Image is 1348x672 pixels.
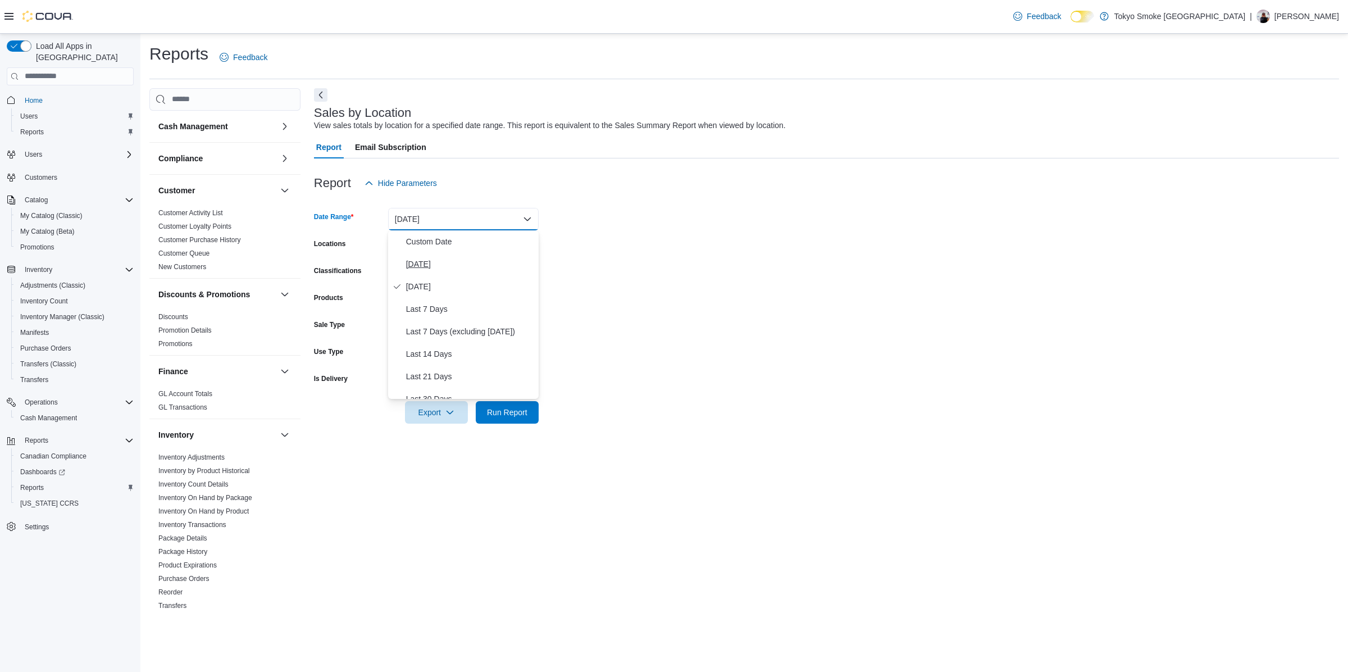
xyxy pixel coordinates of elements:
span: Hide Parameters [378,178,437,189]
span: Settings [20,519,134,533]
a: Inventory On Hand by Product [158,507,249,515]
button: My Catalog (Classic) [11,208,138,224]
button: Promotions [11,239,138,255]
span: Users [20,112,38,121]
p: Tokyo Smoke [GEOGRAPHIC_DATA] [1114,10,1246,23]
a: Feedback [1009,5,1065,28]
button: Operations [2,394,138,410]
p: [PERSON_NAME] [1274,10,1339,23]
button: Cash Management [278,120,292,133]
a: Customers [20,171,62,184]
span: Promotions [158,339,193,348]
span: Operations [25,398,58,407]
a: Adjustments (Classic) [16,279,90,292]
label: Products [314,293,343,302]
button: Inventory Manager (Classic) [11,309,138,325]
button: Customer [158,185,276,196]
button: Hide Parameters [360,172,441,194]
div: Inventory [149,451,300,617]
a: Cash Management [16,411,81,425]
a: Home [20,94,47,107]
span: Reports [25,436,48,445]
label: Locations [314,239,346,248]
span: Adjustments (Classic) [16,279,134,292]
button: Catalog [20,193,52,207]
span: Product Expirations [158,561,217,570]
button: Reports [2,433,138,448]
span: Transfers [158,601,186,610]
span: Washington CCRS [16,497,134,510]
div: Select listbox [388,230,539,399]
span: Dashboards [16,465,134,479]
span: Transfers (Classic) [20,360,76,369]
a: Inventory Adjustments [158,453,225,461]
a: Feedback [215,46,272,69]
span: Customer Loyalty Points [158,222,231,231]
a: Settings [20,520,53,534]
span: Adjustments (Classic) [20,281,85,290]
a: Dashboards [16,465,70,479]
button: Home [2,92,138,108]
a: Reports [16,481,48,494]
label: Is Delivery [314,374,348,383]
button: Run Report [476,401,539,424]
p: | [1250,10,1252,23]
span: Last 30 Days [406,392,534,406]
span: Last 7 Days (excluding [DATE]) [406,325,534,338]
span: Customer Queue [158,249,210,258]
button: Compliance [158,153,276,164]
span: Operations [20,396,134,409]
span: Catalog [20,193,134,207]
label: Use Type [314,347,343,356]
button: Users [2,147,138,162]
div: Customer [149,206,300,278]
span: Inventory Count [20,297,68,306]
a: Discounts [158,313,188,321]
button: Export [405,401,468,424]
a: Promotions [16,240,59,254]
span: Users [16,110,134,123]
span: Feedback [233,52,267,63]
div: Glenn Cook [1256,10,1270,23]
span: Inventory Count Details [158,480,229,489]
div: View sales totals by location for a specified date range. This report is equivalent to the Sales ... [314,120,786,131]
div: Discounts & Promotions [149,310,300,355]
h3: Report [314,176,351,190]
button: Users [11,108,138,124]
a: Manifests [16,326,53,339]
span: Transfers (Classic) [16,357,134,371]
span: My Catalog (Beta) [20,227,75,236]
span: Promotions [20,243,54,252]
a: Package Details [158,534,207,542]
a: Customer Purchase History [158,236,241,244]
span: My Catalog (Classic) [20,211,83,220]
h1: Reports [149,43,208,65]
span: Transfers [16,373,134,387]
a: Customer Queue [158,249,210,257]
span: Reports [20,128,44,137]
span: Cash Management [16,411,134,425]
span: Home [20,93,134,107]
span: Promotions [16,240,134,254]
span: Last 21 Days [406,370,534,383]
a: Promotion Details [158,326,212,334]
span: Customer Purchase History [158,235,241,244]
span: Canadian Compliance [20,452,86,461]
span: Catalog [25,196,48,205]
a: GL Account Totals [158,390,212,398]
label: Classifications [314,266,362,275]
img: Cova [22,11,73,22]
a: Transfers [16,373,53,387]
button: Settings [2,518,138,534]
a: Inventory Manager (Classic) [16,310,109,324]
span: Settings [25,523,49,532]
h3: Compliance [158,153,203,164]
span: Customers [20,170,134,184]
span: Inventory Manager (Classic) [16,310,134,324]
span: Last 14 Days [406,347,534,361]
button: Operations [20,396,62,409]
span: [DATE] [406,280,534,293]
span: Reorder [158,588,183,597]
button: Customer [278,184,292,197]
button: [DATE] [388,208,539,230]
